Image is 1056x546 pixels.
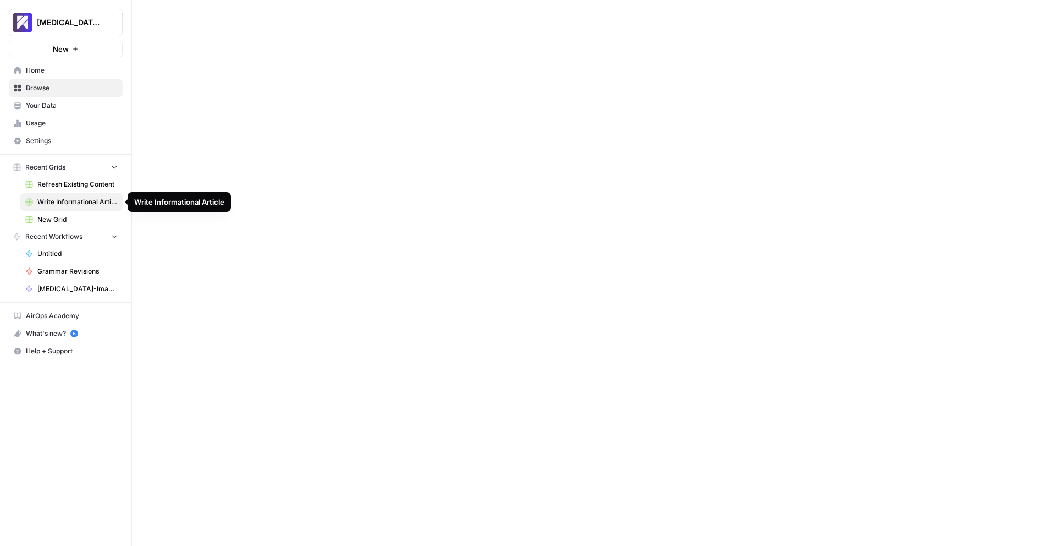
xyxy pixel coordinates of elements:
a: Home [9,62,123,79]
a: Browse [9,79,123,97]
a: Refresh Existing Content [20,176,123,193]
img: Overjet - Test Logo [13,13,32,32]
span: Recent Workflows [25,232,82,242]
span: Help + Support [26,346,118,356]
button: Workspace: Overjet - Test [9,9,123,36]
span: [MEDICAL_DATA]-Image-Gen [37,284,118,294]
button: Recent Grids [9,159,123,176]
span: [MEDICAL_DATA] - Test [37,17,103,28]
a: Usage [9,114,123,132]
a: Grammar Revisions [20,263,123,280]
span: Grammar Revisions [37,266,118,276]
a: [MEDICAL_DATA]-Image-Gen [20,280,123,298]
button: Recent Workflows [9,228,123,245]
span: Your Data [26,101,118,111]
a: New Grid [20,211,123,228]
span: New [53,43,69,54]
span: Browse [26,83,118,93]
a: 5 [70,330,78,337]
span: Home [26,65,118,75]
span: AirOps Academy [26,311,118,321]
span: Write Informational Article [37,197,118,207]
a: AirOps Academy [9,307,123,325]
span: Settings [26,136,118,146]
a: Your Data [9,97,123,114]
span: Usage [26,118,118,128]
div: Write Informational Article [134,196,224,208]
a: Settings [9,132,123,150]
span: Recent Grids [25,162,65,172]
span: Refresh Existing Content [37,179,118,189]
button: New [9,41,123,57]
text: 5 [73,331,75,336]
a: Write Informational Article [20,193,123,211]
span: Untitled [37,249,118,259]
span: New Grid [37,215,118,225]
div: What's new? [9,325,122,342]
a: Untitled [20,245,123,263]
button: What's new? 5 [9,325,123,342]
button: Help + Support [9,342,123,360]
